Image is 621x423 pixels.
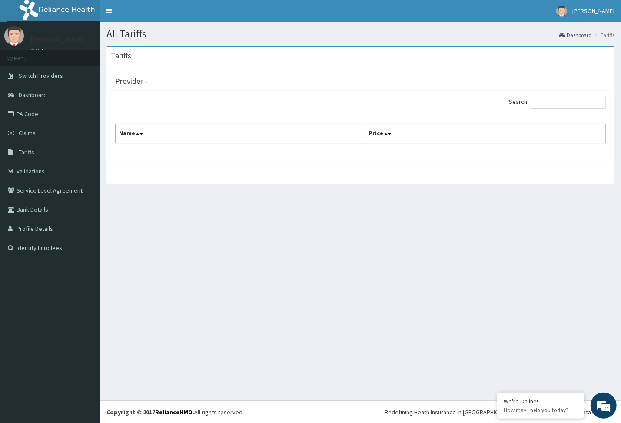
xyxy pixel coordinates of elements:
[30,47,51,53] a: Online
[106,28,614,40] h1: All Tariffs
[509,96,606,109] label: Search:
[4,237,166,268] textarea: Type your message and hit 'Enter'
[19,72,63,80] span: Switch Providers
[504,397,578,405] div: We're Online!
[16,43,35,65] img: d_794563401_company_1708531726252_794563401
[592,31,614,39] li: Tariffs
[531,96,606,109] input: Search:
[19,91,47,99] span: Dashboard
[19,129,36,137] span: Claims
[106,408,194,416] strong: Copyright © 2017 .
[50,110,120,197] span: We're online!
[111,52,131,60] h3: Tariffs
[504,406,578,414] p: How may I help you today?
[385,408,614,416] div: Redefining Heath Insurance in [GEOGRAPHIC_DATA] using Telemedicine and Data Science!
[556,6,567,17] img: User Image
[143,4,163,25] div: Minimize live chat window
[116,124,365,144] th: Name
[559,31,591,39] a: Dashboard
[30,35,87,43] p: [PERSON_NAME]
[115,77,147,85] h3: Provider -
[155,408,193,416] a: RelianceHMO
[572,7,614,15] span: [PERSON_NAME]
[45,49,146,60] div: Chat with us now
[4,26,24,46] img: User Image
[19,148,34,156] span: Tariffs
[365,124,606,144] th: Price
[100,401,621,423] footer: All rights reserved.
